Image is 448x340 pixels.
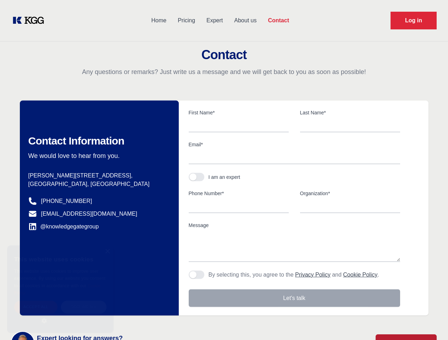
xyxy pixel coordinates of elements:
span: This website uses cookies to improve user experience. By using our website you consent to all coo... [14,269,105,288]
iframe: Chat Widget [413,306,448,340]
button: Let's talk [189,289,400,307]
div: This website uses cookies [14,251,106,268]
label: Email* [189,141,400,148]
a: Contact [262,11,295,30]
a: Cookie Policy [343,272,377,278]
div: Accept all [14,301,57,313]
a: [PHONE_NUMBER] [41,197,92,205]
p: Any questions or remarks? Just write us a message and we will get back to you as soon as possible! [9,68,439,76]
a: Pricing [172,11,201,30]
p: [PERSON_NAME][STREET_ADDRESS], [28,171,167,180]
label: Phone Number* [189,190,289,197]
label: Message [189,222,400,229]
a: Cookie Policy [14,284,101,295]
p: We would love to hear from you. [28,152,167,160]
a: @knowledgegategroup [28,222,99,231]
p: [GEOGRAPHIC_DATA], [GEOGRAPHIC_DATA] [28,180,167,188]
a: KOL Knowledge Platform: Talk to Key External Experts (KEE) [11,15,50,26]
a: Request Demo [391,12,437,29]
div: Close [105,249,110,254]
label: Organization* [300,190,400,197]
p: By selecting this, you agree to the and . [209,271,379,279]
a: About us [228,11,262,30]
div: Decline all [61,301,106,313]
a: [EMAIL_ADDRESS][DOMAIN_NAME] [41,210,137,218]
a: Expert [201,11,228,30]
a: Privacy Policy [295,272,331,278]
div: I am an expert [209,174,240,181]
a: Home [145,11,172,30]
label: Last Name* [300,109,400,116]
h2: Contact Information [28,135,167,147]
h2: Contact [9,48,439,62]
label: First Name* [189,109,289,116]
